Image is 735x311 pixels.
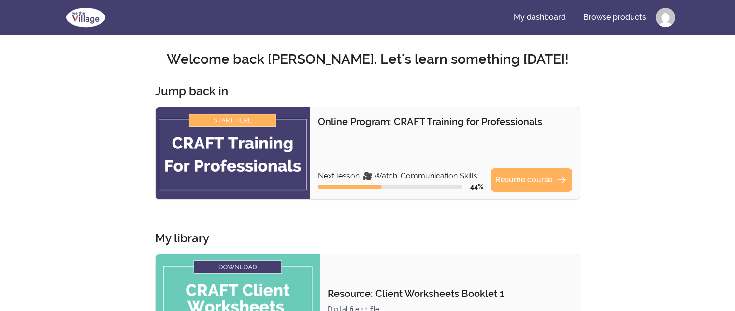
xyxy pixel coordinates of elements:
a: Browse products [576,6,654,29]
div: Course progress [318,185,462,189]
span: arrow_forward [556,174,568,186]
p: Next lesson: 🎥 Watch: Communication Skills Checklist [318,170,483,182]
p: Online Program: CRAFT Training for Professionals [318,115,572,129]
a: Resume coursearrow_forward [491,168,572,192]
h3: Jump back in [155,84,228,99]
h3: My library [155,231,209,246]
a: My dashboard [506,6,574,29]
span: 44 % [470,183,483,191]
img: We The Village logo [60,6,111,29]
h2: Welcome back [PERSON_NAME]. Let's learn something [DATE]! [60,51,675,68]
img: Profile image for Jennifer Hammond [656,8,675,27]
p: Resource: Client Worksheets Booklet 1 [328,287,572,300]
nav: Main [506,6,675,29]
img: Product image for Online Program: CRAFT Training for Professionals [156,107,310,199]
